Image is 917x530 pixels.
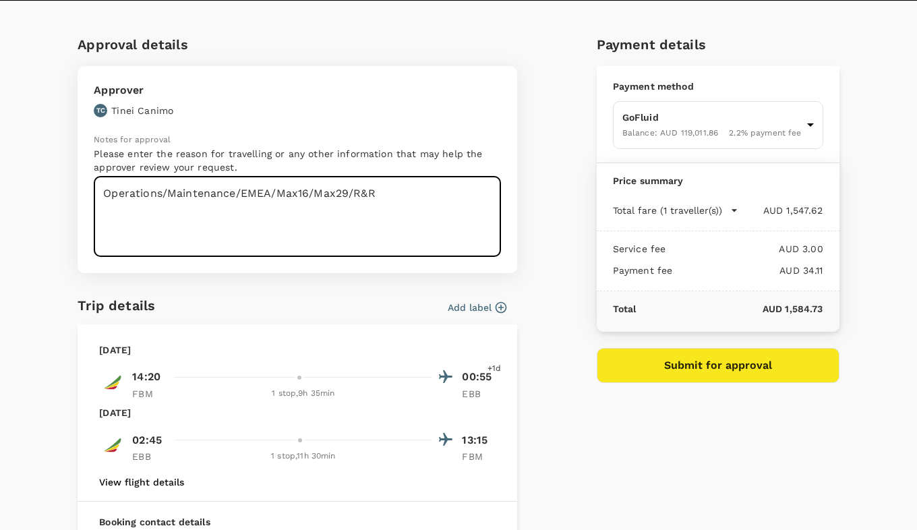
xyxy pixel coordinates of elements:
[78,34,517,55] h6: Approval details
[636,302,823,316] p: AUD 1,584.73
[622,128,718,138] span: Balance : AUD 119,011.86
[174,450,432,463] div: 1 stop , 11h 30min
[462,369,496,385] p: 00:55
[448,301,506,314] button: Add label
[99,477,184,488] button: View flight details
[174,387,432,401] div: 1 stop , 9h 35min
[672,264,823,277] p: AUD 34.11
[729,128,801,138] span: 2.2 % payment fee
[622,111,802,124] p: GoFluid
[132,450,166,463] p: EBB
[462,450,496,463] p: FBM
[597,34,839,55] h6: Payment details
[99,515,496,529] p: Booking contact details
[132,369,160,385] p: 14:20
[613,302,637,316] p: Total
[94,147,501,174] p: Please enter the reason for travelling or any other information that may help the approver review...
[738,204,823,217] p: AUD 1,547.62
[96,106,105,115] p: TC
[613,80,823,93] p: Payment method
[613,174,823,187] p: Price summary
[99,432,126,459] img: ET
[597,348,839,383] button: Submit for approval
[487,362,501,376] span: +1d
[613,264,673,277] p: Payment fee
[613,204,738,217] button: Total fare (1 traveller(s))
[99,369,126,396] img: ET
[94,134,501,147] p: Notes for approval
[99,343,131,357] p: [DATE]
[99,406,131,419] p: [DATE]
[462,387,496,401] p: EBB
[613,101,823,149] div: GoFluidBalance: AUD 119,011.862.2% payment fee
[665,242,823,256] p: AUD 3.00
[78,295,155,316] h6: Trip details
[613,204,722,217] p: Total fare (1 traveller(s))
[462,432,496,448] p: 13:15
[94,82,173,98] p: Approver
[613,242,666,256] p: Service fee
[132,432,162,448] p: 02:45
[132,387,166,401] p: FBM
[111,104,173,117] p: Tinei Canimo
